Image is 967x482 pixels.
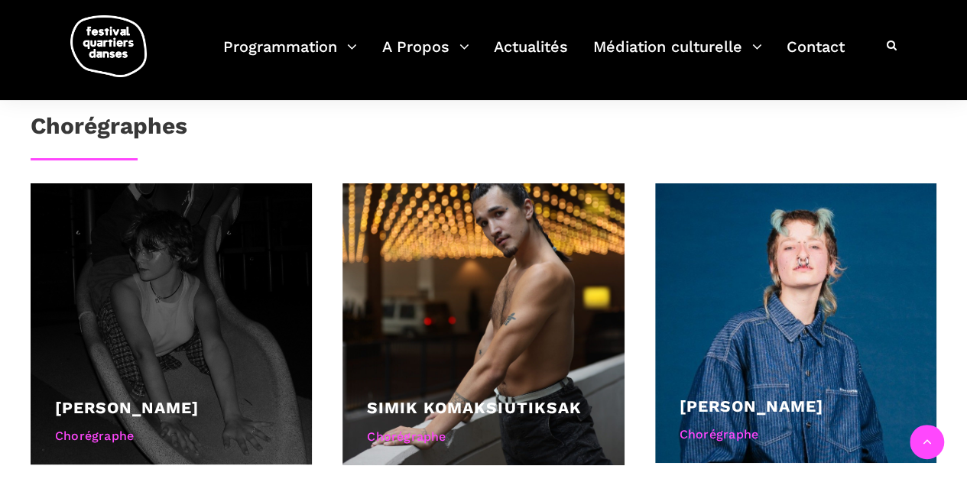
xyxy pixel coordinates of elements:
[367,398,581,417] a: Simik Komaksiutiksak
[55,398,199,417] a: [PERSON_NAME]
[680,396,823,416] a: [PERSON_NAME]
[70,15,147,77] img: logo-fqd-med
[593,34,762,79] a: Médiation culturelle
[367,427,599,447] div: Chorégraphe
[494,34,568,79] a: Actualités
[223,34,357,79] a: Programmation
[382,34,469,79] a: A Propos
[680,425,912,445] div: Chorégraphe
[787,34,845,79] a: Contact
[31,112,187,150] h3: Chorégraphes
[55,426,287,446] div: Chorégraphe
